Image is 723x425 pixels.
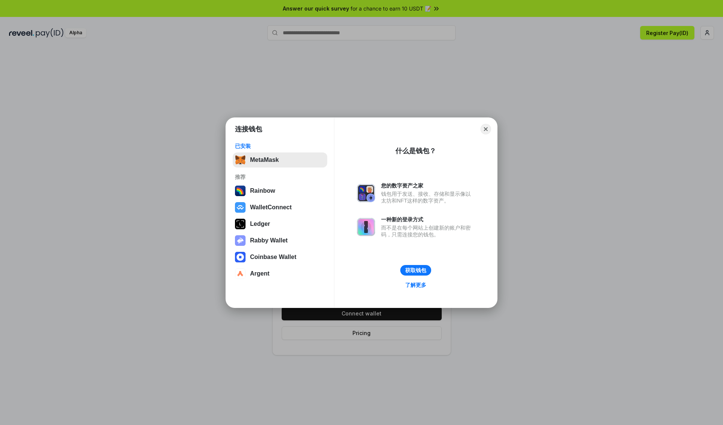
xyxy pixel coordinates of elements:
[233,183,327,198] button: Rainbow
[357,184,375,202] img: svg+xml,%3Csvg%20xmlns%3D%22http%3A%2F%2Fwww.w3.org%2F2000%2Fsvg%22%20fill%3D%22none%22%20viewBox...
[235,202,246,213] img: svg+xml,%3Csvg%20width%3D%2228%22%20height%3D%2228%22%20viewBox%3D%220%200%2028%2028%22%20fill%3D...
[235,125,262,134] h1: 连接钱包
[405,282,426,288] div: 了解更多
[250,204,292,211] div: WalletConnect
[250,254,296,260] div: Coinbase Wallet
[233,152,327,168] button: MetaMask
[235,143,325,149] div: 已安装
[250,157,279,163] div: MetaMask
[250,270,270,277] div: Argent
[480,124,491,134] button: Close
[233,200,327,215] button: WalletConnect
[381,224,474,238] div: 而不是在每个网站上创建新的账户和密码，只需连接您的钱包。
[405,267,426,274] div: 获取钱包
[250,237,288,244] div: Rabby Wallet
[235,268,246,279] img: svg+xml,%3Csvg%20width%3D%2228%22%20height%3D%2228%22%20viewBox%3D%220%200%2028%2028%22%20fill%3D...
[381,216,474,223] div: 一种新的登录方式
[235,252,246,262] img: svg+xml,%3Csvg%20width%3D%2228%22%20height%3D%2228%22%20viewBox%3D%220%200%2028%2028%22%20fill%3D...
[235,155,246,165] img: svg+xml,%3Csvg%20fill%3D%22none%22%20height%3D%2233%22%20viewBox%3D%220%200%2035%2033%22%20width%...
[233,266,327,281] button: Argent
[400,265,431,276] button: 获取钱包
[250,221,270,227] div: Ledger
[401,280,431,290] a: 了解更多
[233,216,327,232] button: Ledger
[235,235,246,246] img: svg+xml,%3Csvg%20xmlns%3D%22http%3A%2F%2Fwww.w3.org%2F2000%2Fsvg%22%20fill%3D%22none%22%20viewBox...
[233,233,327,248] button: Rabby Wallet
[395,146,436,155] div: 什么是钱包？
[381,182,474,189] div: 您的数字资产之家
[357,218,375,236] img: svg+xml,%3Csvg%20xmlns%3D%22http%3A%2F%2Fwww.w3.org%2F2000%2Fsvg%22%20fill%3D%22none%22%20viewBox...
[250,187,275,194] div: Rainbow
[235,174,325,180] div: 推荐
[235,186,246,196] img: svg+xml,%3Csvg%20width%3D%22120%22%20height%3D%22120%22%20viewBox%3D%220%200%20120%20120%22%20fil...
[233,250,327,265] button: Coinbase Wallet
[381,190,474,204] div: 钱包用于发送、接收、存储和显示像以太坊和NFT这样的数字资产。
[235,219,246,229] img: svg+xml,%3Csvg%20xmlns%3D%22http%3A%2F%2Fwww.w3.org%2F2000%2Fsvg%22%20width%3D%2228%22%20height%3...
